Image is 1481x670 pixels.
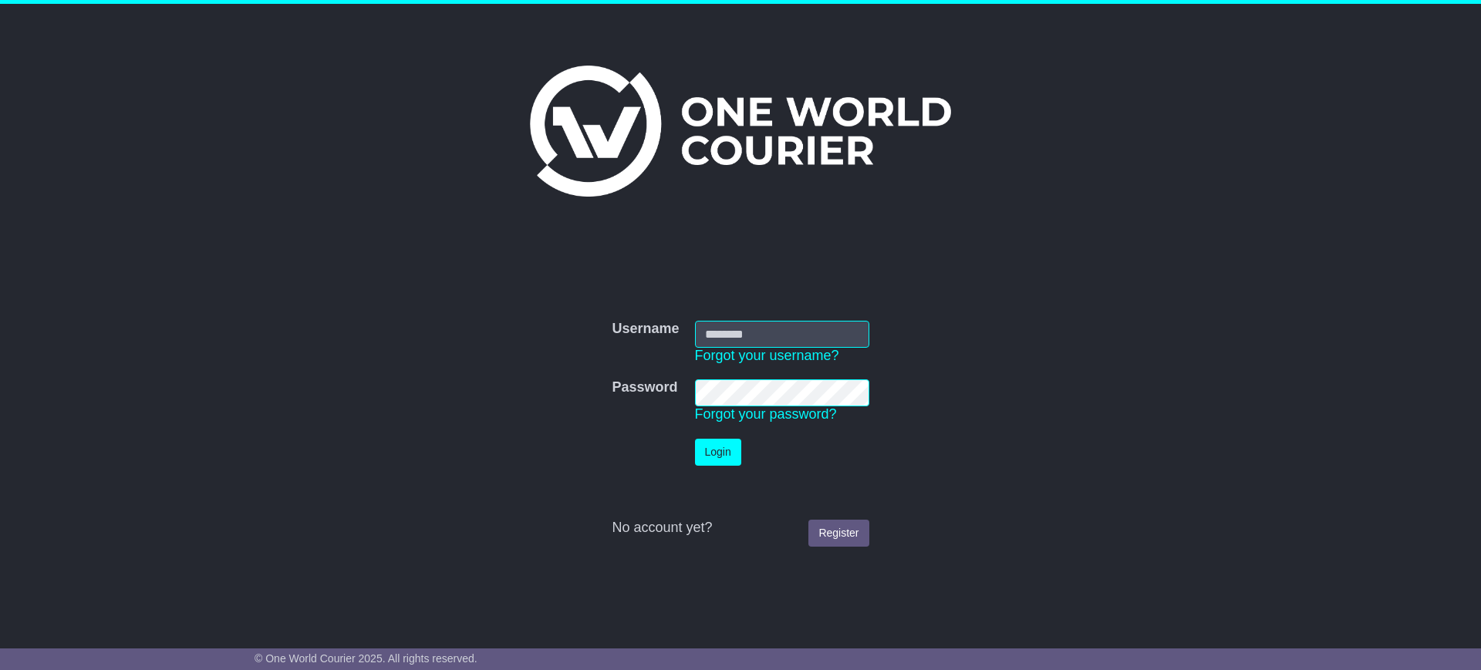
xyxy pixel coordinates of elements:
label: Password [612,379,677,396]
button: Login [695,439,741,466]
img: One World [530,66,951,197]
span: © One World Courier 2025. All rights reserved. [255,652,477,665]
a: Forgot your password? [695,406,837,422]
a: Register [808,520,869,547]
a: Forgot your username? [695,348,839,363]
div: No account yet? [612,520,869,537]
label: Username [612,321,679,338]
